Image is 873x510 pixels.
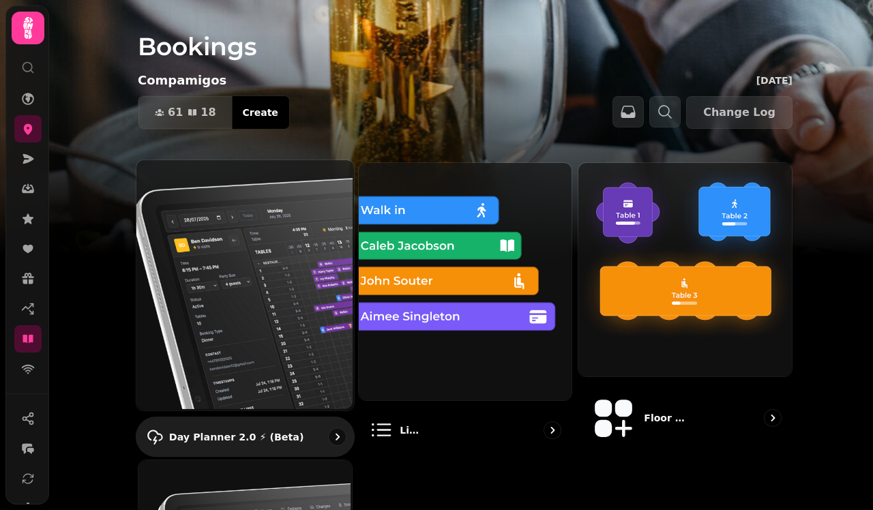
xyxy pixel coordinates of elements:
[138,96,233,129] button: 6118
[703,107,775,118] span: Change Log
[232,96,289,129] button: Create
[577,162,790,375] img: Floor Plans (beta)
[756,74,793,87] p: [DATE]
[169,430,304,443] p: Day Planner 2.0 ⚡ (Beta)
[135,159,353,409] img: Day Planner 2.0 ⚡ (Beta)
[766,411,780,425] svg: go to
[644,411,691,425] p: Floor Plans (beta)
[400,423,423,437] p: List view
[546,423,559,437] svg: go to
[357,162,571,399] img: List view
[136,160,355,457] a: Day Planner 2.0 ⚡ (Beta)Day Planner 2.0 ⚡ (Beta)
[686,96,793,129] button: Change Log
[138,71,226,90] p: Compamigos
[358,162,573,454] a: List viewList view
[168,107,183,118] span: 61
[578,162,793,454] a: Floor Plans (beta)Floor Plans (beta)
[330,430,344,443] svg: go to
[243,108,278,117] span: Create
[201,107,216,118] span: 18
